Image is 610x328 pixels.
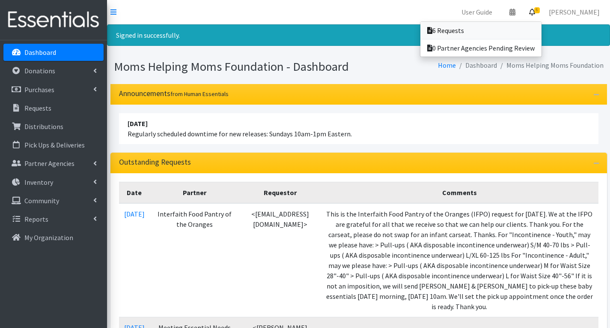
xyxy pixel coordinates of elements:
[24,85,54,94] p: Purchases
[24,66,55,75] p: Donations
[3,81,104,98] a: Purchases
[107,24,610,46] div: Signed in successfully.
[420,39,542,57] a: 0 Partner Agencies Pending Review
[456,59,497,72] li: Dashboard
[3,155,104,172] a: Partner Agencies
[150,203,240,317] td: Interfaith Food Pantry of the Oranges
[24,159,74,168] p: Partner Agencies
[3,136,104,153] a: Pick Ups & Deliveries
[3,44,104,61] a: Dashboard
[3,192,104,209] a: Community
[24,104,51,112] p: Requests
[24,178,53,187] p: Inventory
[3,118,104,135] a: Distributions
[438,61,456,69] a: Home
[3,229,104,246] a: My Organization
[420,22,542,39] a: 6 Requests
[3,99,104,117] a: Requests
[24,196,59,205] p: Community
[170,90,229,98] small: from Human Essentials
[24,233,73,242] p: My Organization
[119,89,229,98] h3: Announcements
[321,182,598,203] th: Comments
[24,141,85,149] p: Pick Ups & Deliveries
[3,62,104,79] a: Donations
[3,211,104,228] a: Reports
[119,158,191,167] h3: Outstanding Requests
[150,182,240,203] th: Partner
[534,7,540,13] span: 6
[522,3,542,21] a: 6
[497,59,604,72] li: Moms Helping Moms Foundation
[3,6,104,34] img: HumanEssentials
[128,119,148,128] strong: [DATE]
[24,48,56,57] p: Dashboard
[119,182,150,203] th: Date
[24,122,63,131] p: Distributions
[3,174,104,191] a: Inventory
[239,203,321,317] td: <[EMAIL_ADDRESS][DOMAIN_NAME]>
[119,113,598,144] li: Regularly scheduled downtime for new releases: Sundays 10am-1pm Eastern.
[24,215,48,223] p: Reports
[455,3,499,21] a: User Guide
[114,59,356,74] h1: Moms Helping Moms Foundation - Dashboard
[124,210,145,218] a: [DATE]
[321,203,598,317] td: This is the Interfaith Food Pantry of the Oranges (IFPO) request for [DATE]. We at the IFPO are g...
[542,3,607,21] a: [PERSON_NAME]
[239,182,321,203] th: Requestor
